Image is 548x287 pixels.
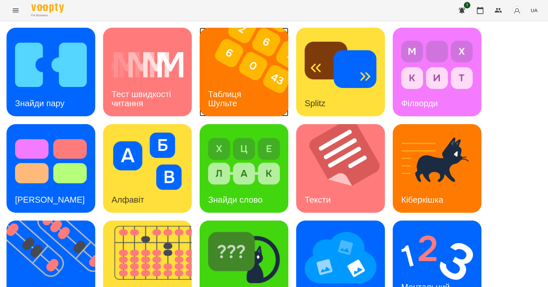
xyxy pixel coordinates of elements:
img: avatar_s.png [512,6,522,15]
img: Voopty Logo [31,3,64,13]
img: Тест швидкості читання [112,36,183,93]
h3: Splitz [305,98,326,108]
span: 1 [464,2,470,8]
button: UA [528,4,540,16]
a: ФілвордиФілворди [393,28,481,116]
a: ТекстиТексти [296,124,385,213]
a: АлфавітАлфавіт [103,124,192,213]
button: Menu [8,3,23,18]
img: Знайди пару [15,36,87,93]
h3: [PERSON_NAME] [15,195,85,205]
img: Тест Струпа [15,133,87,190]
img: Ментальний рахунок [401,229,473,286]
a: Таблиця ШультеТаблиця Шульте [200,28,288,116]
a: Тест Струпа[PERSON_NAME] [7,124,95,213]
h3: Таблиця Шульте [208,89,244,108]
a: Знайди словоЗнайди слово [200,124,288,213]
span: For Business [31,13,64,18]
span: UA [531,7,538,14]
img: Мнемотехніка [305,229,376,286]
a: Знайди паруЗнайди пару [7,28,95,116]
img: Таблиця Шульте [200,28,297,116]
h3: Знайди слово [208,195,263,205]
h3: Алфавіт [112,195,144,205]
h3: Знайди пару [15,98,65,108]
h3: Тест швидкості читання [112,89,173,108]
img: Знайди Кіберкішку [208,229,280,286]
a: Тест швидкості читанняТест швидкості читання [103,28,192,116]
img: Філворди [401,36,473,93]
img: Кіберкішка [401,133,473,190]
h3: Філворди [401,98,438,108]
img: Знайди слово [208,133,280,190]
h3: Тексти [305,195,331,205]
img: Алфавіт [112,133,183,190]
h3: Кіберкішка [401,195,443,205]
img: Splitz [305,36,376,93]
a: SplitzSplitz [296,28,385,116]
img: Тексти [296,124,393,213]
a: КіберкішкаКіберкішка [393,124,481,213]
